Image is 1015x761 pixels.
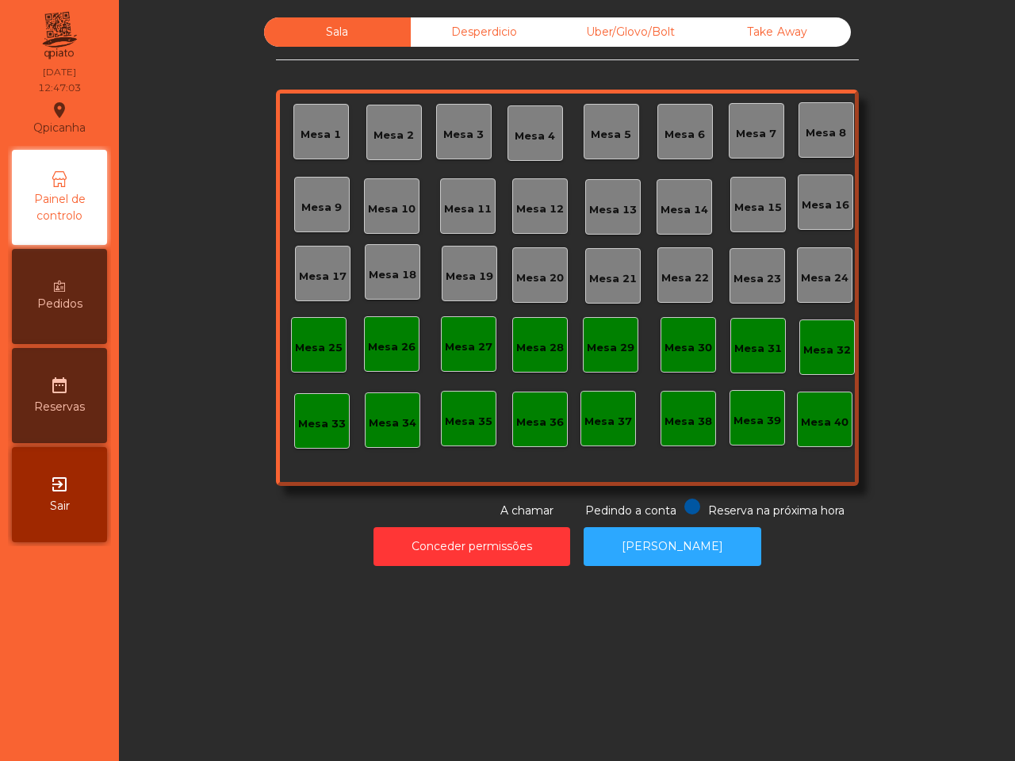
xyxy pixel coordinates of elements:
[704,17,851,47] div: Take Away
[299,269,347,285] div: Mesa 17
[34,399,85,415] span: Reservas
[733,413,781,429] div: Mesa 39
[587,340,634,356] div: Mesa 29
[665,127,705,143] div: Mesa 6
[50,101,69,120] i: location_on
[665,414,712,430] div: Mesa 38
[301,127,341,143] div: Mesa 1
[557,17,704,47] div: Uber/Glovo/Bolt
[515,128,555,144] div: Mesa 4
[264,17,411,47] div: Sala
[661,270,709,286] div: Mesa 22
[802,197,849,213] div: Mesa 16
[37,296,82,312] span: Pedidos
[516,201,564,217] div: Mesa 12
[803,342,851,358] div: Mesa 32
[708,503,845,518] span: Reserva na próxima hora
[40,8,79,63] img: qpiato
[445,339,492,355] div: Mesa 27
[301,200,342,216] div: Mesa 9
[733,271,781,287] div: Mesa 23
[806,125,846,141] div: Mesa 8
[33,98,86,138] div: Qpicanha
[50,498,70,514] span: Sair
[584,414,632,430] div: Mesa 37
[500,503,553,518] span: A chamar
[369,415,416,431] div: Mesa 34
[445,414,492,430] div: Mesa 35
[584,527,761,566] button: [PERSON_NAME]
[50,376,69,395] i: date_range
[50,475,69,494] i: exit_to_app
[589,271,637,287] div: Mesa 21
[43,65,76,79] div: [DATE]
[368,201,416,217] div: Mesa 10
[368,339,416,355] div: Mesa 26
[801,270,848,286] div: Mesa 24
[661,202,708,218] div: Mesa 14
[444,201,492,217] div: Mesa 11
[585,503,676,518] span: Pedindo a conta
[373,527,570,566] button: Conceder permissões
[516,415,564,430] div: Mesa 36
[411,17,557,47] div: Desperdicio
[446,269,493,285] div: Mesa 19
[665,340,712,356] div: Mesa 30
[443,127,484,143] div: Mesa 3
[295,340,343,356] div: Mesa 25
[369,267,416,283] div: Mesa 18
[516,270,564,286] div: Mesa 20
[591,127,631,143] div: Mesa 5
[373,128,414,143] div: Mesa 2
[736,126,776,142] div: Mesa 7
[801,415,848,430] div: Mesa 40
[516,340,564,356] div: Mesa 28
[734,341,782,357] div: Mesa 31
[734,200,782,216] div: Mesa 15
[589,202,637,218] div: Mesa 13
[16,191,103,224] span: Painel de controlo
[298,416,346,432] div: Mesa 33
[38,81,81,95] div: 12:47:03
